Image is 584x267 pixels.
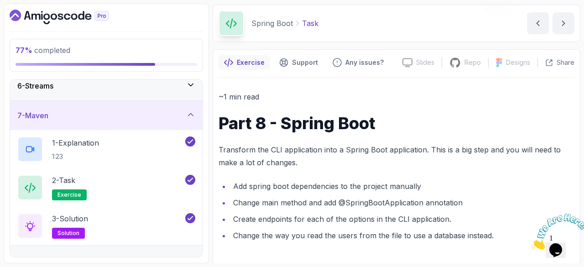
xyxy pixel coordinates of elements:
button: Support button [274,55,323,70]
p: ~1 min read [219,90,574,103]
p: Spring Boot [251,18,293,29]
p: Slides [416,58,434,67]
button: Share [537,58,574,67]
button: 7-Maven [10,101,203,130]
p: 3 - Solution [52,213,88,224]
button: next content [553,12,574,34]
p: 1:23 [52,152,99,161]
span: 77 % [16,46,32,55]
li: Change the way you read the users from the file to use a database instead. [230,229,574,242]
p: Task [302,18,318,29]
button: 1-Explanation1:23 [17,136,195,162]
h3: 6 - Streams [17,80,53,91]
button: previous content [527,12,549,34]
span: exercise [57,191,81,199]
iframe: chat widget [527,210,584,253]
li: Change main method and add @SpringBootApplication annotation [230,196,574,209]
a: Dashboard [10,10,130,24]
button: Feedback button [327,55,389,70]
span: completed [16,46,70,55]
p: 2 - Task [52,175,75,186]
img: Chat attention grabber [4,4,60,40]
p: 1 - Explanation [52,137,99,148]
p: Any issues? [345,58,384,67]
h3: 8 - Tests [17,255,43,266]
li: Create endpoints for each of the options in the CLI application. [230,213,574,225]
p: Transform the CLI application into a Spring Boot application. This is a big step and you will nee... [219,143,574,169]
li: Add spring boot dependencies to the project manually [230,180,574,193]
button: notes button [219,55,270,70]
p: Exercise [237,58,265,67]
button: 3-Solutionsolution [17,213,195,239]
h1: Part 8 - Spring Boot [219,114,574,132]
p: Share [557,58,574,67]
button: 6-Streams [10,71,203,100]
span: 1 [4,4,7,11]
p: Support [292,58,318,67]
h3: 7 - Maven [17,110,48,121]
button: 2-Taskexercise [17,175,195,200]
p: Repo [464,58,481,67]
span: solution [57,230,79,237]
p: Designs [506,58,530,67]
